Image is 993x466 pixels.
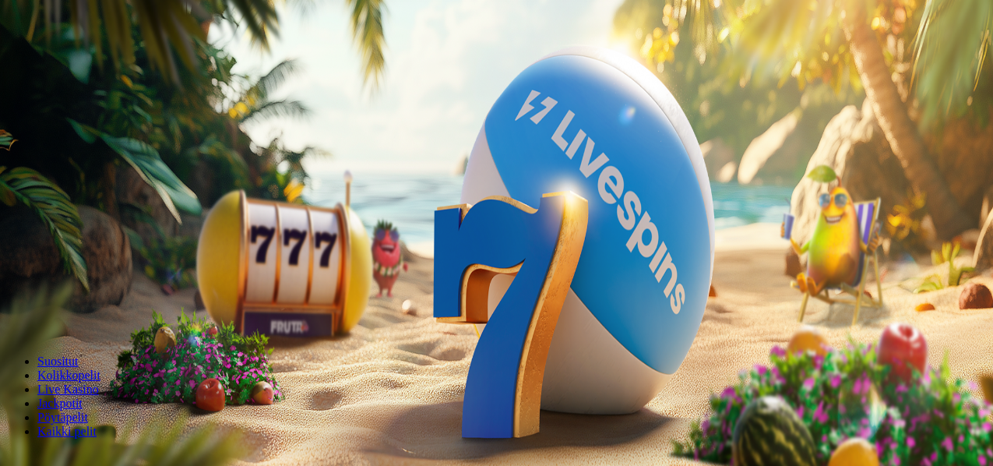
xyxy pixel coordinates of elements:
[37,397,83,410] a: Jackpotit
[37,355,78,368] a: Suositut
[37,411,88,424] span: Pöytäpelit
[37,425,97,438] span: Kaikki pelit
[6,328,987,439] nav: Lobby
[37,383,99,396] a: Live Kasino
[37,369,100,382] a: Kolikkopelit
